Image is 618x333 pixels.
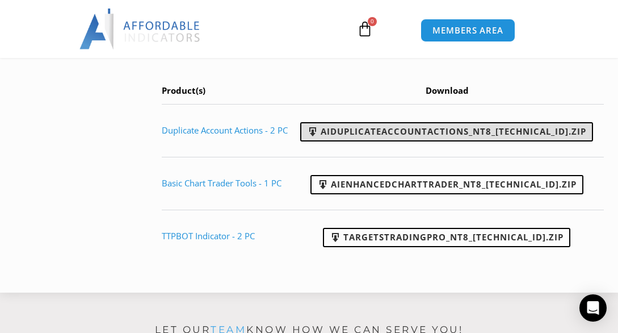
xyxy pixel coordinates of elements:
div: Open Intercom Messenger [579,294,607,322]
a: Basic Chart Trader Tools - 1 PC [162,177,281,189]
a: TTPBOT Indicator - 2 PC [162,230,255,242]
span: MEMBERS AREA [432,26,503,35]
a: MEMBERS AREA [421,19,515,42]
span: Download [426,85,469,96]
a: 0 [340,13,390,45]
a: Duplicate Account Actions - 2 PC [162,124,288,136]
span: Product(s) [162,85,205,96]
span: 0 [368,17,377,26]
a: AIEnhancedChartTrader_NT8_[TECHNICAL_ID].zip [310,175,583,194]
a: TargetsTradingPro_NT8_[TECHNICAL_ID].zip [323,228,570,247]
img: LogoAI | Affordable Indicators – NinjaTrader [79,9,201,49]
a: AIDuplicateAccountActions_NT8_[TECHNICAL_ID].zip [300,122,593,141]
